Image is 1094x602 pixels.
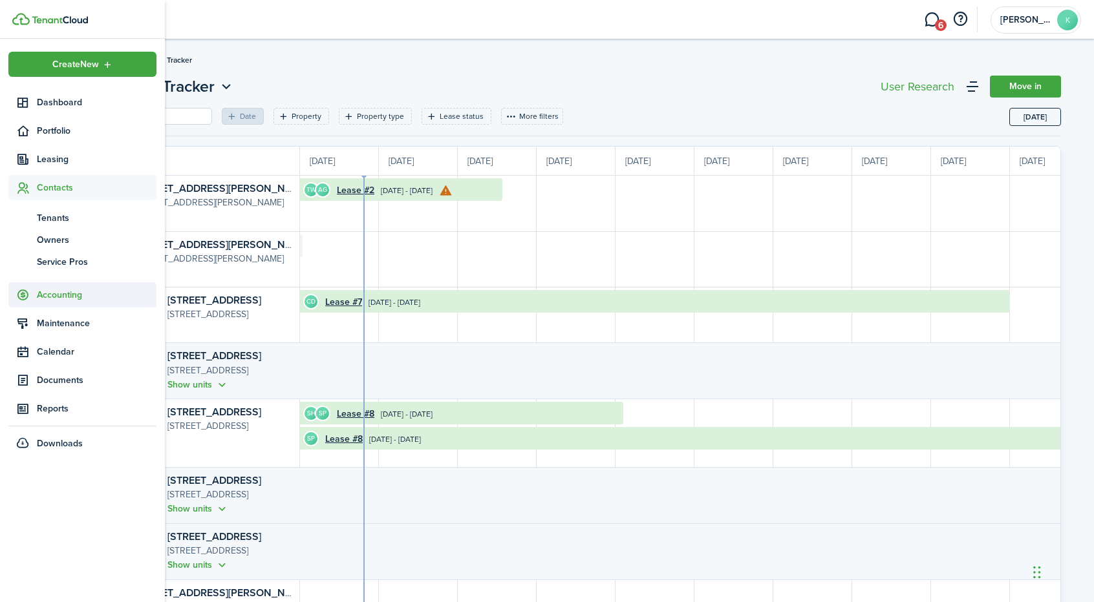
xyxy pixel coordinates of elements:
[369,296,420,308] time: [DATE] - [DATE]
[537,147,616,175] div: [DATE]
[931,147,1010,175] div: [DATE]
[935,19,947,31] span: 6
[273,108,329,125] filter-tag: Open filter
[694,147,773,175] div: [DATE]
[440,110,484,122] filter-tag-label: Lease status
[773,147,852,175] div: [DATE]
[37,317,156,330] span: Maintenance
[37,96,156,109] span: Dashboard
[134,237,309,252] a: [STREET_ADDRESS][PERSON_NAME]
[990,76,1061,98] a: Move in
[1000,16,1052,25] span: Kimberly
[381,408,433,420] time: [DATE] - [DATE]
[167,293,261,307] a: [STREET_ADDRESS]
[167,377,229,392] button: Show units
[32,16,88,24] img: TenantCloud
[616,147,694,175] div: [DATE]
[357,110,404,122] filter-tag-label: Property type
[852,147,931,175] div: [DATE]
[305,295,317,308] avatar-text: CD
[37,181,156,194] span: Contacts
[305,183,317,196] avatar-text: TW
[167,419,294,433] p: [STREET_ADDRESS]
[167,488,294,502] p: [STREET_ADDRESS]
[337,183,374,197] a: Lease #2
[167,404,261,419] a: [STREET_ADDRESS]
[422,108,491,125] filter-tag: Open filter
[1033,553,1041,592] div: Drag
[1057,10,1078,30] avatar-text: K
[8,90,156,115] a: Dashboard
[8,396,156,421] a: Reports
[8,207,156,229] a: Tenants
[134,196,294,209] p: [STREET_ADDRESS][PERSON_NAME]
[134,585,309,600] a: [STREET_ADDRESS][PERSON_NAME]
[37,437,83,450] span: Downloads
[919,3,944,36] a: Messaging
[879,462,1094,602] iframe: Chat Widget
[167,558,229,573] button: Show units
[881,81,954,92] div: User Research
[37,255,156,269] span: Service Pros
[37,373,156,387] span: Documents
[501,108,563,125] button: More filters
[134,252,294,265] p: [STREET_ADDRESS][PERSON_NAME]
[37,152,156,166] span: Leasing
[134,181,309,196] a: [STREET_ADDRESS][PERSON_NAME]
[1010,147,1089,175] div: [DATE]
[316,407,329,420] avatar-text: SP
[167,307,294,321] p: [STREET_ADDRESS]
[339,108,412,125] filter-tag: Open filter
[37,288,156,302] span: Accounting
[167,502,229,517] button: Show units
[325,295,362,309] a: Lease #7
[167,348,261,363] a: [STREET_ADDRESS]
[8,52,156,77] button: Open menu
[8,229,156,251] a: Owners
[167,364,294,378] p: [STREET_ADDRESS]
[1009,108,1061,126] button: Today
[37,345,156,358] span: Calendar
[458,147,537,175] div: [DATE]
[325,432,363,446] a: Lease #8
[292,110,321,122] filter-tag-label: Property
[52,60,99,69] span: Create New
[37,124,156,138] span: Portfolio
[167,544,294,558] p: [STREET_ADDRESS]
[37,233,156,247] span: Owners
[305,407,317,420] avatar-text: SH
[12,13,30,25] img: TenantCloud
[37,211,156,225] span: Tenants
[305,432,317,445] avatar-text: SP
[877,78,958,96] button: User Research
[300,147,379,175] div: [DATE]
[8,251,156,273] a: Service Pros
[379,147,458,175] div: [DATE]
[337,407,374,420] a: Lease #8
[381,185,433,196] time: [DATE] - [DATE]
[369,433,421,445] time: [DATE] - [DATE]
[949,8,971,30] button: Open resource center
[316,183,329,196] avatar-text: AG
[167,473,261,488] a: [STREET_ADDRESS]
[37,402,156,415] span: Reports
[167,529,261,544] a: [STREET_ADDRESS]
